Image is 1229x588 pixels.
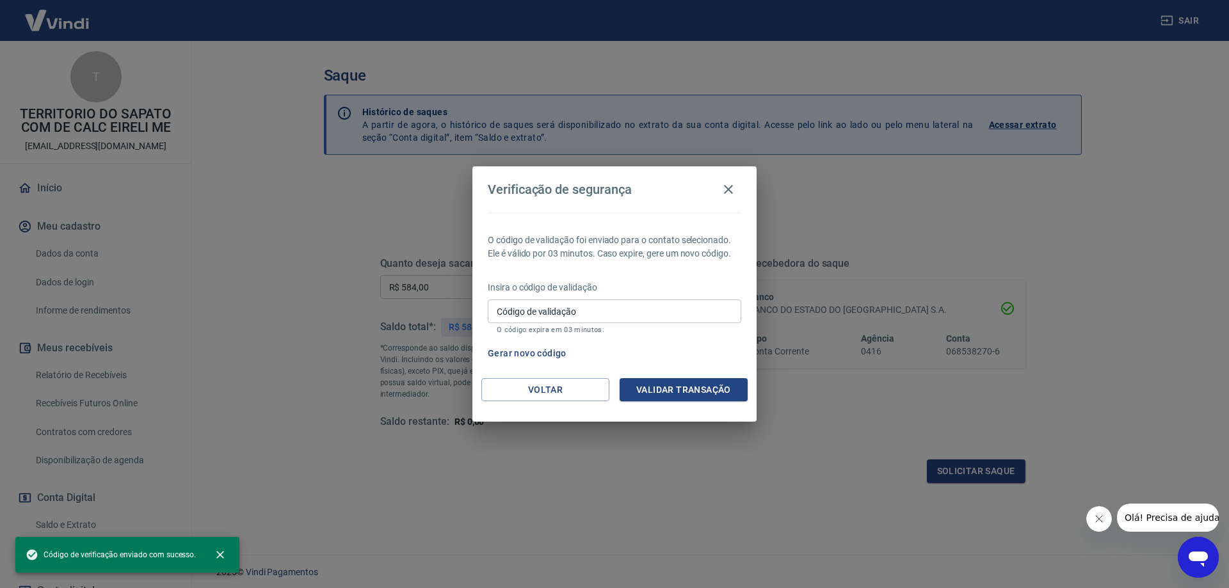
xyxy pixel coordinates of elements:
[488,182,632,197] h4: Verificação de segurança
[8,9,108,19] span: Olá! Precisa de ajuda?
[1117,504,1219,532] iframe: Mensagem da empresa
[206,541,234,569] button: close
[1178,537,1219,578] iframe: Botão para abrir a janela de mensagens
[1086,506,1112,532] iframe: Fechar mensagem
[620,378,748,402] button: Validar transação
[483,342,572,365] button: Gerar novo código
[26,548,196,561] span: Código de verificação enviado com sucesso.
[488,234,741,260] p: O código de validação foi enviado para o contato selecionado. Ele é válido por 03 minutos. Caso e...
[481,378,609,402] button: Voltar
[497,326,732,334] p: O código expira em 03 minutos.
[488,281,741,294] p: Insira o código de validação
